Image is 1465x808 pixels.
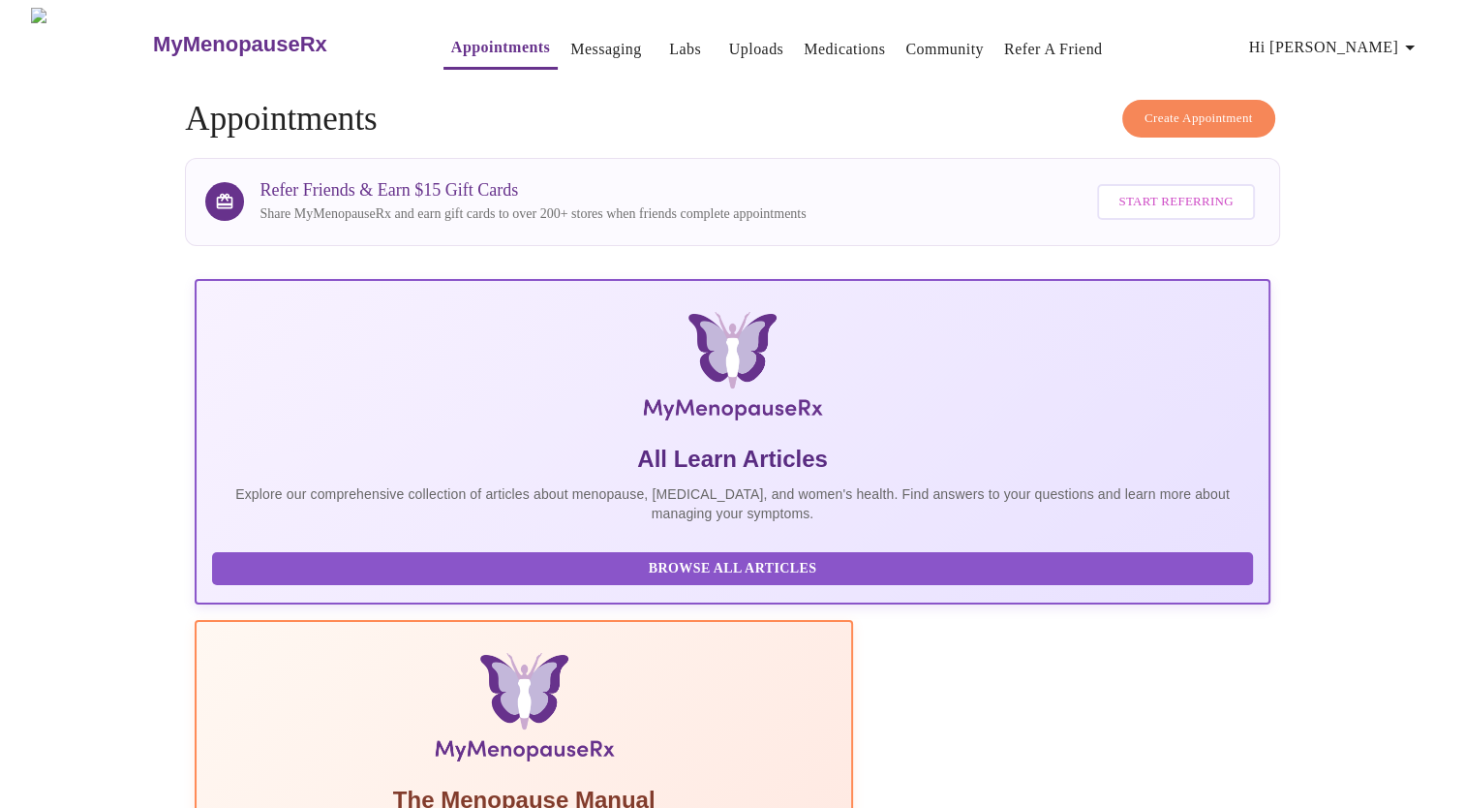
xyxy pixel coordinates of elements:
a: Start Referring [1092,174,1259,230]
span: Browse All Articles [231,557,1233,581]
p: Share MyMenopauseRx and earn gift cards to over 200+ stores when friends complete appointments [259,204,806,224]
button: Create Appointment [1122,100,1275,138]
button: Messaging [563,30,649,69]
button: Start Referring [1097,184,1254,220]
a: Community [905,36,984,63]
button: Refer a Friend [996,30,1111,69]
a: Uploads [729,36,784,63]
button: Medications [796,30,893,69]
button: Appointments [443,28,558,70]
button: Labs [655,30,717,69]
h4: Appointments [185,100,1279,139]
span: Hi [PERSON_NAME] [1249,34,1421,61]
button: Uploads [721,30,792,69]
img: MyMenopauseRx Logo [374,312,1091,428]
a: Browse All Articles [212,559,1257,575]
h3: MyMenopauseRx [153,32,327,57]
button: Community [898,30,992,69]
span: Start Referring [1118,191,1233,213]
a: Messaging [570,36,641,63]
h3: Refer Friends & Earn $15 Gift Cards [259,180,806,201]
a: MyMenopauseRx [151,11,405,78]
h5: All Learn Articles [212,444,1252,475]
a: Appointments [451,34,550,61]
img: Menopause Manual [311,653,736,769]
p: Explore our comprehensive collection of articles about menopause, [MEDICAL_DATA], and women's hea... [212,484,1252,523]
span: Create Appointment [1145,108,1253,130]
button: Hi [PERSON_NAME] [1241,28,1429,67]
button: Browse All Articles [212,552,1252,586]
a: Labs [669,36,701,63]
img: MyMenopauseRx Logo [31,8,151,80]
a: Refer a Friend [1004,36,1103,63]
a: Medications [804,36,885,63]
